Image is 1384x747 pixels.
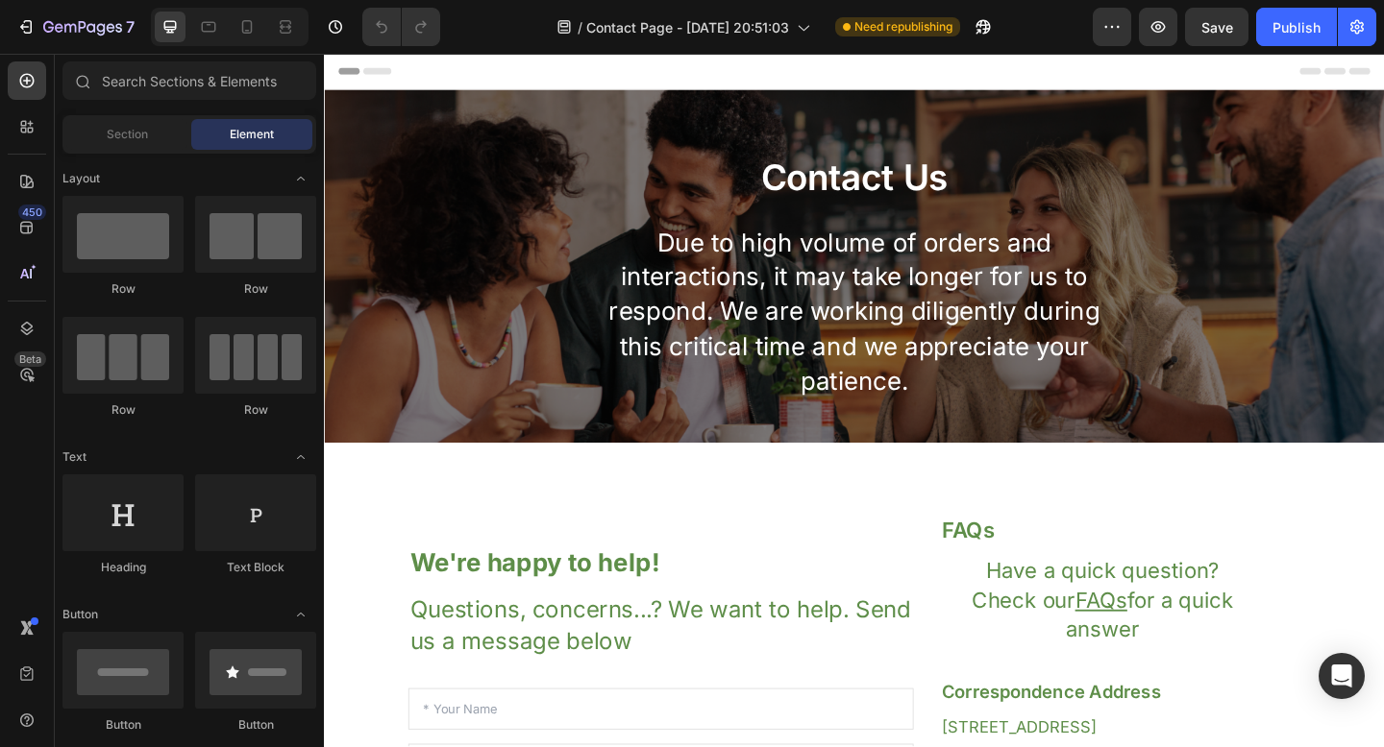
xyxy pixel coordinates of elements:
[672,502,1060,537] p: FAQs
[324,54,1384,747] iframe: Design area
[62,170,100,187] span: Layout
[285,163,316,194] span: Toggle open
[195,559,316,576] div: Text Block
[195,401,316,419] div: Row
[8,8,143,46] button: 7
[670,546,1024,643] p: Have a quick question? Check our for a quick answer
[305,187,849,375] p: Due to high volume of orders and interactions, it may take longer for us to respond. We are worki...
[62,716,184,734] div: Button
[14,351,46,367] div: Beta
[578,17,582,37] span: /
[195,280,316,298] div: Row
[62,606,98,623] span: Button
[126,15,135,38] p: 7
[230,126,274,143] span: Element
[1319,653,1365,699] div: Open Intercom Messenger
[670,678,1062,711] h3: Correspondence Address
[62,280,184,298] div: Row
[854,18,952,36] span: Need republishing
[817,581,874,609] u: FAQs
[93,588,639,658] p: Questions, concerns...? We want to help. Send us a message below
[62,401,184,419] div: Row
[62,448,86,466] span: Text
[672,720,1060,744] p: [STREET_ADDRESS]
[362,8,440,46] div: Undo/Redo
[670,546,1024,643] a: Have a quick question?Check ourFAQsfor a quick answer
[16,110,1137,160] p: Contact Us
[285,599,316,630] span: Toggle open
[1201,19,1233,36] span: Save
[285,442,316,472] span: Toggle open
[1256,8,1337,46] button: Publish
[1273,17,1321,37] div: Publish
[1185,8,1248,46] button: Save
[107,126,148,143] span: Section
[93,537,639,571] p: We're happy to help!
[195,716,316,734] div: Button
[62,61,316,100] input: Search Sections & Elements
[586,17,789,37] span: Contact Page - [DATE] 20:51:03
[91,690,641,735] input: * Your Name
[18,205,46,220] div: 450
[62,559,184,576] div: Heading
